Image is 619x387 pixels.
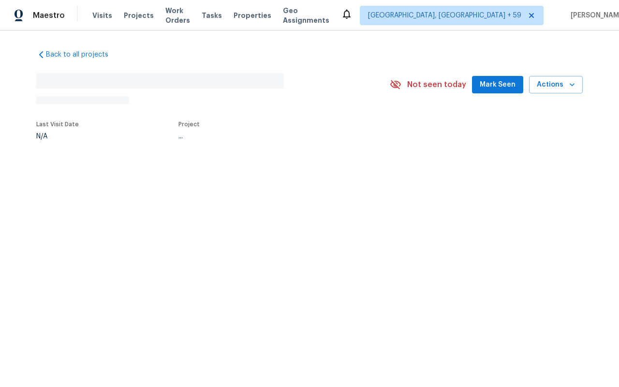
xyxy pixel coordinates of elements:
[480,79,516,91] span: Mark Seen
[92,11,112,20] span: Visits
[234,11,271,20] span: Properties
[537,79,575,91] span: Actions
[33,11,65,20] span: Maestro
[36,121,79,127] span: Last Visit Date
[36,133,79,140] div: N/A
[472,76,523,94] button: Mark Seen
[529,76,583,94] button: Actions
[178,121,200,127] span: Project
[202,12,222,19] span: Tasks
[283,6,329,25] span: Geo Assignments
[165,6,190,25] span: Work Orders
[178,133,364,140] div: ...
[407,80,466,89] span: Not seen today
[124,11,154,20] span: Projects
[368,11,521,20] span: [GEOGRAPHIC_DATA], [GEOGRAPHIC_DATA] + 59
[36,50,129,60] a: Back to all projects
